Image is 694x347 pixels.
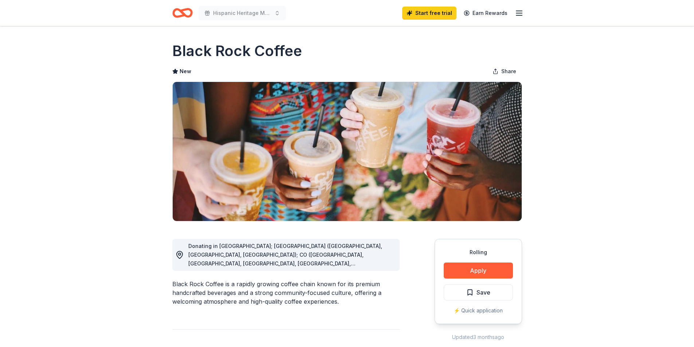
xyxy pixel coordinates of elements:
[459,7,512,20] a: Earn Rewards
[444,284,513,300] button: Save
[435,333,522,342] div: Updated 3 months ago
[199,6,286,20] button: Hispanic Heritage Month Loteria
[172,4,193,21] a: Home
[172,41,302,61] h1: Black Rock Coffee
[444,263,513,279] button: Apply
[402,7,456,20] a: Start free trial
[477,288,490,297] span: Save
[501,67,516,76] span: Share
[173,82,522,221] img: Image for Black Rock Coffee
[172,280,400,306] div: Black Rock Coffee is a rapidly growing coffee chain known for its premium handcrafted beverages a...
[188,243,382,293] span: Donating in [GEOGRAPHIC_DATA]; [GEOGRAPHIC_DATA] ([GEOGRAPHIC_DATA], [GEOGRAPHIC_DATA], [GEOGRAPH...
[444,306,513,315] div: ⚡️ Quick application
[213,9,271,17] span: Hispanic Heritage Month Loteria
[444,248,513,257] div: Rolling
[180,67,191,76] span: New
[487,64,522,79] button: Share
